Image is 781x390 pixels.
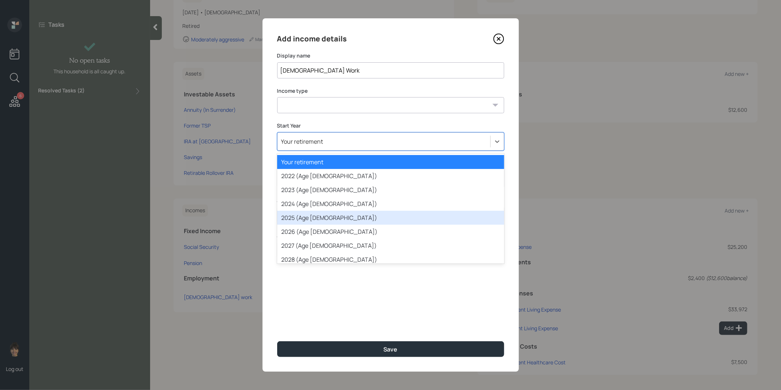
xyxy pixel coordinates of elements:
[277,225,504,239] div: 2026 (Age [DEMOGRAPHIC_DATA])
[277,183,504,197] div: 2023 (Age [DEMOGRAPHIC_DATA])
[277,239,504,253] div: 2027 (Age [DEMOGRAPHIC_DATA])
[277,197,504,211] div: 2024 (Age [DEMOGRAPHIC_DATA])
[277,211,504,225] div: 2025 (Age [DEMOGRAPHIC_DATA])
[277,33,347,45] h4: Add income details
[384,345,398,353] div: Save
[281,137,323,146] div: Your retirement
[277,155,504,169] div: Your retirement
[277,253,504,266] div: 2028 (Age [DEMOGRAPHIC_DATA])
[277,169,504,183] div: 2022 (Age [DEMOGRAPHIC_DATA])
[277,52,504,59] label: Display name
[277,122,504,129] label: Start Year
[277,87,504,95] label: Income type
[277,341,504,357] button: Save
